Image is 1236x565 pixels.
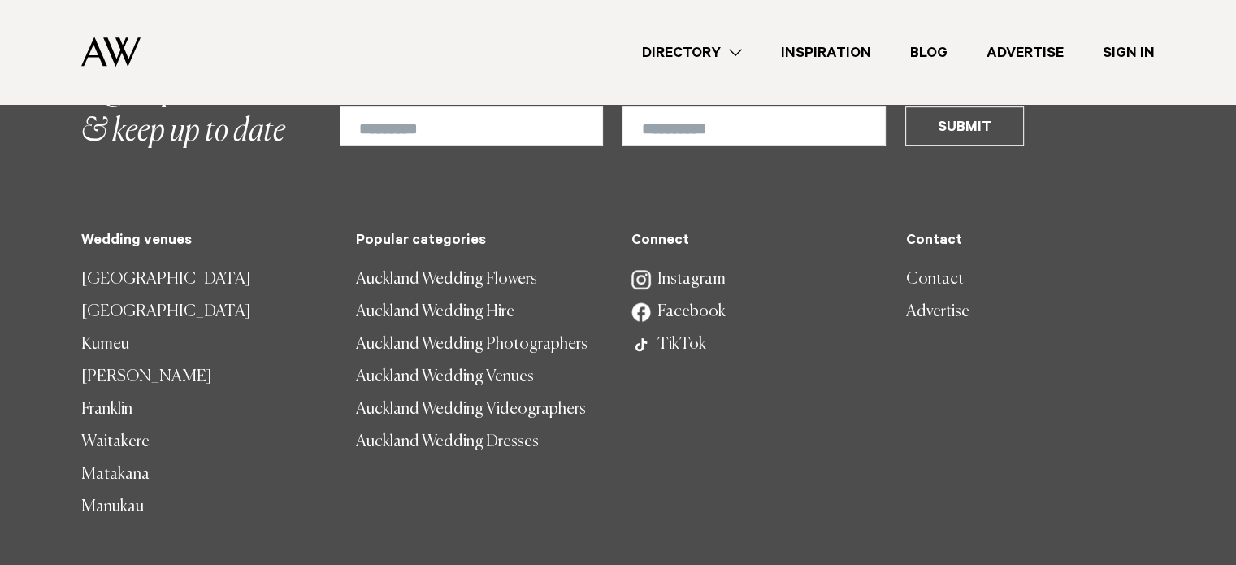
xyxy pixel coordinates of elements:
[81,233,330,250] h5: Wedding venues
[1083,41,1174,63] a: Sign In
[631,233,880,250] h5: Connect
[631,263,880,296] a: Instagram
[622,41,761,63] a: Directory
[905,106,1024,146] button: Submit
[81,491,330,524] a: Manukau
[81,459,330,491] a: Matakana
[356,361,605,393] a: Auckland Wedding Venues
[81,426,330,459] a: Waitakere
[356,393,605,426] a: Auckland Wedding Videographers
[356,263,605,296] a: Auckland Wedding Flowers
[81,328,330,361] a: Kumeu
[906,296,1155,328] a: Advertise
[81,37,141,67] img: Auckland Weddings Logo
[906,233,1155,250] h5: Contact
[891,41,967,63] a: Blog
[81,393,330,426] a: Franklin
[356,296,605,328] a: Auckland Wedding Hire
[81,71,285,152] h2: & keep up to date
[81,296,330,328] a: [GEOGRAPHIC_DATA]
[356,233,605,250] h5: Popular categories
[906,263,1155,296] a: Contact
[356,426,605,459] a: Auckland Wedding Dresses
[631,328,880,361] a: TikTok
[81,263,330,296] a: [GEOGRAPHIC_DATA]
[967,41,1083,63] a: Advertise
[356,328,605,361] a: Auckland Wedding Photographers
[631,296,880,328] a: Facebook
[761,41,891,63] a: Inspiration
[81,361,330,393] a: [PERSON_NAME]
